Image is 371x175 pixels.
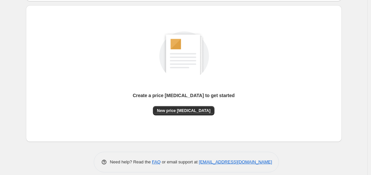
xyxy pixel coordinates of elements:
[199,159,272,164] a: [EMAIL_ADDRESS][DOMAIN_NAME]
[152,159,161,164] a: FAQ
[133,92,235,99] p: Create a price [MEDICAL_DATA] to get started
[161,159,199,164] span: or email support at
[110,159,152,164] span: Need help? Read the
[157,108,210,113] span: New price [MEDICAL_DATA]
[153,106,214,115] button: New price [MEDICAL_DATA]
